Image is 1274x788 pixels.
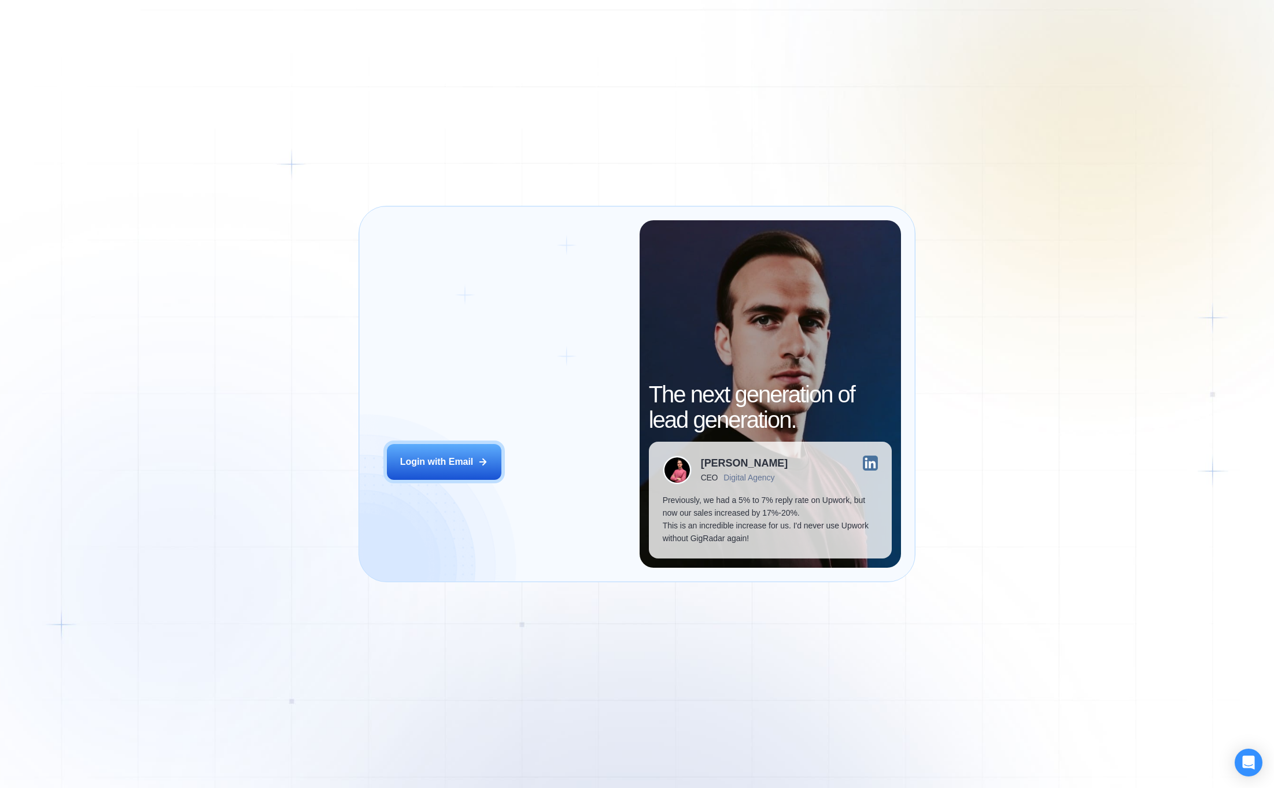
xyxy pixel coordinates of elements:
[723,473,774,482] div: Digital Agency
[1235,749,1262,776] div: Open Intercom Messenger
[701,473,718,482] div: CEO
[400,456,474,468] div: Login with Email
[387,444,501,480] button: Login with Email
[649,382,892,432] h2: The next generation of lead generation.
[701,458,788,468] div: [PERSON_NAME]
[663,494,878,545] p: Previously, we had a 5% to 7% reply rate on Upwork, but now our sales increased by 17%-20%. This ...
